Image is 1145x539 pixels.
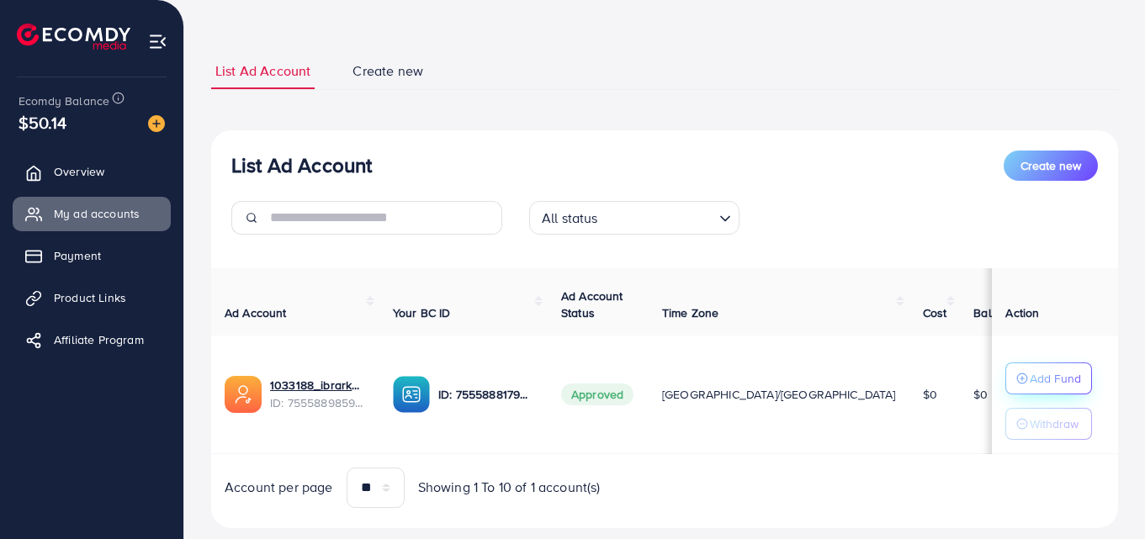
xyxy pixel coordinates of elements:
p: Add Fund [1030,368,1081,388]
span: All status [538,206,602,230]
span: Create new [353,61,423,81]
p: Withdraw [1030,414,1079,434]
span: Cost [923,304,947,321]
span: Action [1005,304,1039,321]
iframe: Chat [1073,463,1132,526]
span: [GEOGRAPHIC_DATA]/[GEOGRAPHIC_DATA] [662,386,896,403]
a: Overview [13,155,171,188]
button: Create new [1004,151,1098,181]
button: Withdraw [1005,408,1092,440]
img: ic-ads-acc.e4c84228.svg [225,376,262,413]
img: logo [17,24,130,50]
span: Ad Account Status [561,288,623,321]
span: $0 [973,386,988,403]
a: Product Links [13,281,171,314]
span: Account per page [225,478,333,497]
span: My ad accounts [54,205,140,222]
span: Ecomdy Balance [19,92,109,109]
p: ID: 7555888179098861585 [438,384,534,404]
span: $50.14 [19,110,66,135]
input: Search for option [603,203,713,230]
img: ic-ba-acc.ded83a64.svg [393,376,430,413]
span: Your BC ID [393,304,451,321]
span: Approved [561,383,633,405]
img: menu [148,32,167,51]
a: My ad accounts [13,197,171,230]
span: Overview [54,163,104,180]
h3: List Ad Account [231,153,372,177]
span: List Ad Account [215,61,310,81]
a: Payment [13,239,171,272]
span: ID: 7555889859085402113 [270,394,366,411]
span: Affiliate Program [54,331,144,348]
button: Add Fund [1005,362,1092,394]
img: image [148,115,165,132]
span: Create new [1020,157,1081,174]
div: Search for option [529,201,739,235]
span: $0 [923,386,937,403]
span: Showing 1 To 10 of 1 account(s) [418,478,601,497]
span: Time Zone [662,304,718,321]
span: Product Links [54,289,126,306]
div: <span class='underline'>1033188_ibrarkhan.....8875--_1759242755236</span></br>7555889859085402113 [270,377,366,411]
a: Affiliate Program [13,323,171,357]
span: Ad Account [225,304,287,321]
span: Balance [973,304,1018,321]
a: 1033188_ibrarkhan.....8875--_1759242755236 [270,377,366,394]
span: Payment [54,247,101,264]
